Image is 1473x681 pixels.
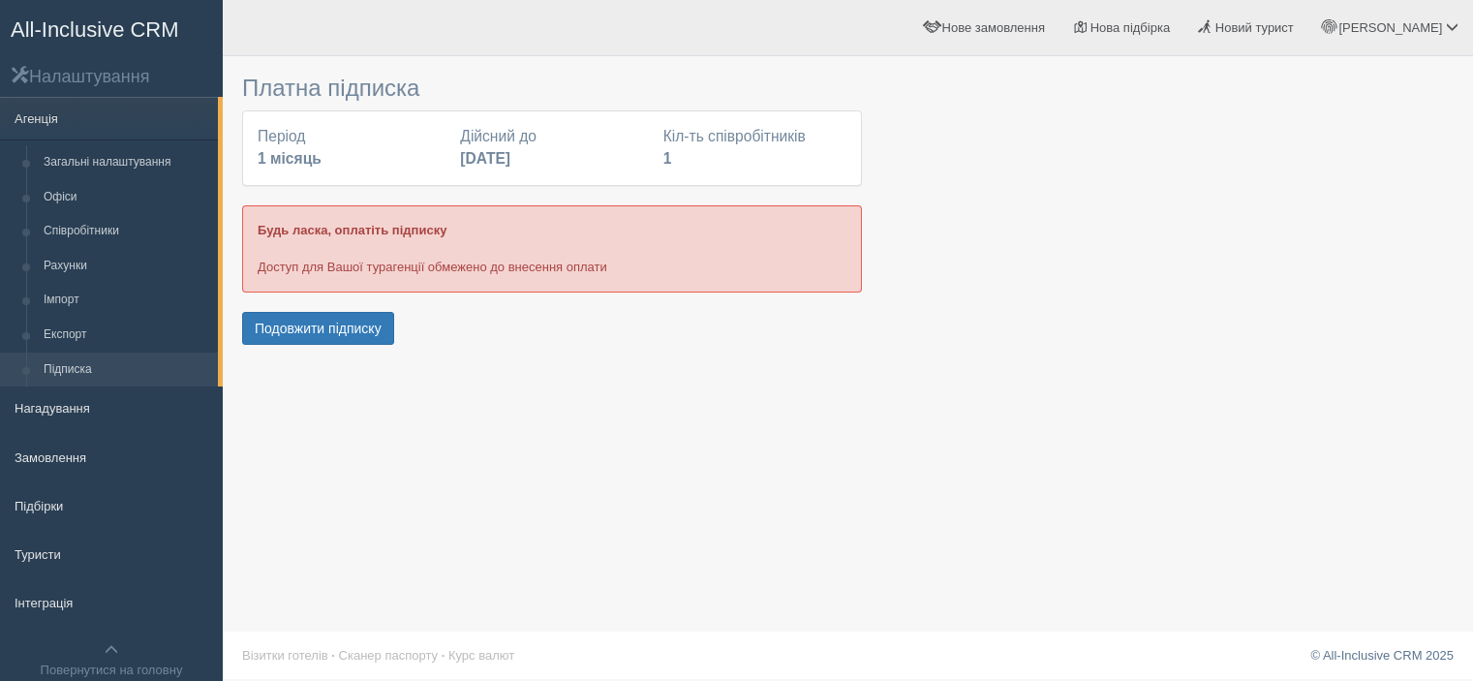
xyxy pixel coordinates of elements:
[663,150,672,167] b: 1
[242,648,328,663] a: Візитки готелів
[942,20,1045,35] span: Нове замовлення
[339,648,438,663] a: Сканер паспорту
[242,312,394,345] button: Подовжити підписку
[35,214,218,249] a: Співробітники
[448,648,514,663] a: Курс валют
[450,126,653,170] div: Дійсний до
[242,205,862,292] div: Доступ для Вашої турагенції обмежено до внесення оплати
[35,353,218,387] a: Підписка
[35,180,218,215] a: Офіси
[258,223,446,237] b: Будь ласка, оплатіть підписку
[1310,648,1454,663] a: © All-Inclusive CRM 2025
[1,1,222,54] a: All-Inclusive CRM
[35,283,218,318] a: Імпорт
[35,318,218,353] a: Експорт
[248,126,450,170] div: Період
[1338,20,1442,35] span: [PERSON_NAME]
[654,126,856,170] div: Кіл-ть співробітників
[442,648,445,663] span: ·
[331,648,335,663] span: ·
[35,249,218,284] a: Рахунки
[460,150,510,167] b: [DATE]
[11,17,179,42] span: All-Inclusive CRM
[242,76,862,101] h3: Платна підписка
[258,150,322,167] b: 1 місяць
[1090,20,1171,35] span: Нова підбірка
[35,145,218,180] a: Загальні налаштування
[1215,20,1294,35] span: Новий турист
